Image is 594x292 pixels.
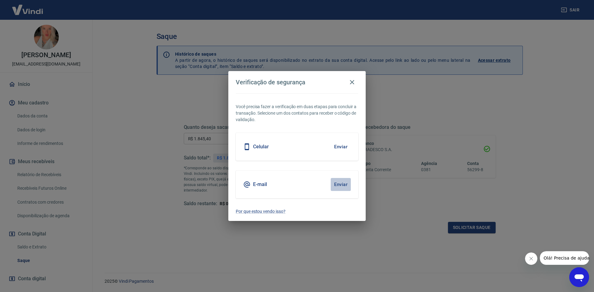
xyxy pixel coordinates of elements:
[540,251,589,265] iframe: Mensagem da empresa
[236,208,358,215] a: Por que estou vendo isso?
[331,178,351,191] button: Enviar
[253,144,269,150] h5: Celular
[4,4,52,9] span: Olá! Precisa de ajuda?
[253,181,267,188] h5: E-mail
[331,140,351,153] button: Enviar
[236,104,358,123] p: Você precisa fazer a verificação em duas etapas para concluir a transação. Selecione um dos conta...
[236,78,305,86] h4: Verificação de segurança
[525,252,537,265] iframe: Fechar mensagem
[569,267,589,287] iframe: Botão para abrir a janela de mensagens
